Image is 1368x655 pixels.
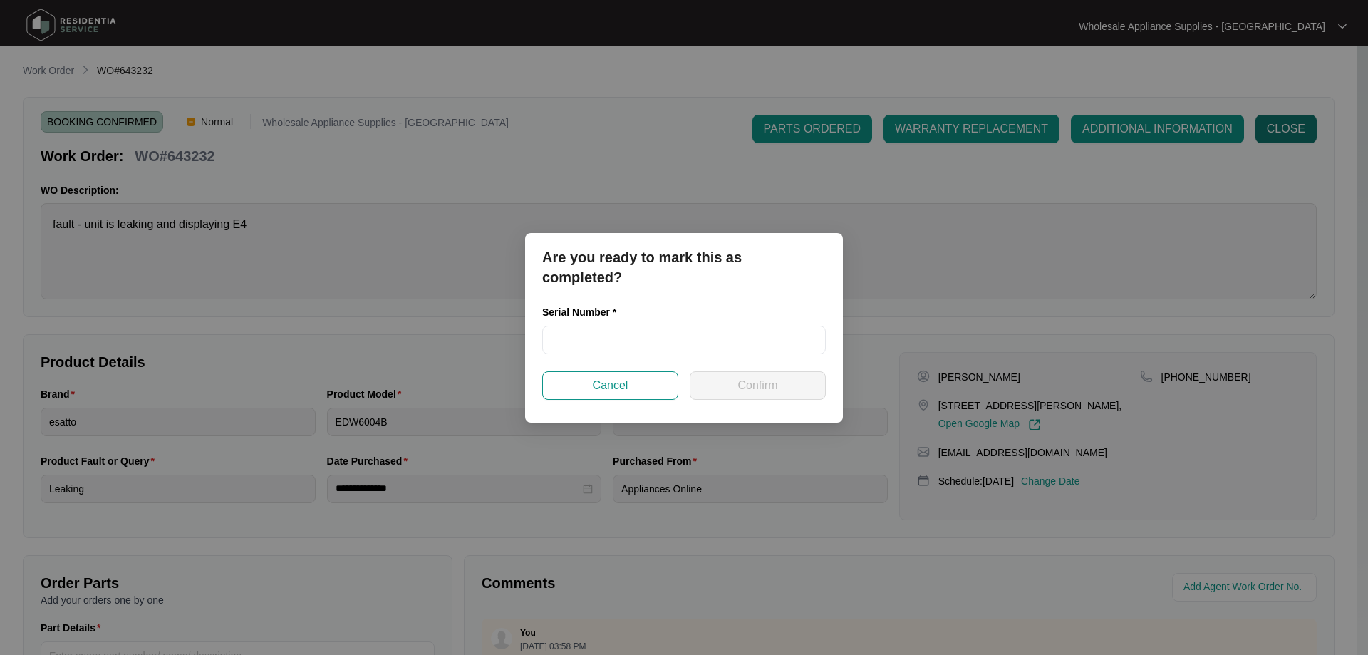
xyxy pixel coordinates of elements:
label: Serial Number * [542,305,627,319]
p: completed? [542,267,826,287]
button: Cancel [542,371,678,400]
p: Are you ready to mark this as [542,247,826,267]
span: Cancel [593,377,628,394]
button: Confirm [690,371,826,400]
